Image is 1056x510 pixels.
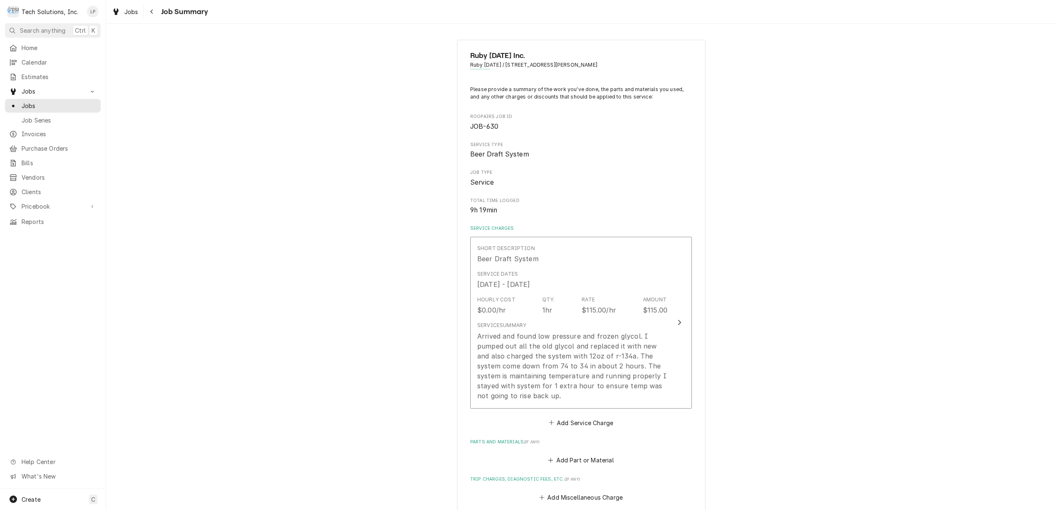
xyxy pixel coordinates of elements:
[5,84,101,98] a: Go to Jobs
[22,472,96,481] span: What's New
[542,305,552,315] div: 1hr
[20,26,65,35] span: Search anything
[470,50,692,75] div: Client Information
[524,440,539,444] span: ( if any )
[7,6,19,17] div: T
[22,7,78,16] div: Tech Solutions, Inc.
[643,296,667,303] div: Amount
[124,7,138,16] span: Jobs
[5,142,101,155] a: Purchase Orders
[470,149,692,159] span: Service Type
[477,331,667,401] div: Arrived and found low pressure and frozen glycol. I pumped out all the old glycol and replaced it...
[470,439,692,466] div: Parts and Materials
[470,142,692,159] div: Service Type
[547,417,614,428] button: Add Service Charge
[159,6,208,17] span: Job Summary
[22,188,97,196] span: Clients
[582,305,616,315] div: $115.00/hr
[470,197,692,204] span: Total Time Logged
[470,169,692,176] span: Job Type
[477,296,515,303] div: Hourly Cost
[538,492,624,503] button: Add Miscellaneous Charge
[477,305,506,315] div: $0.00/hr
[5,55,101,69] a: Calendar
[22,87,84,96] span: Jobs
[470,86,692,101] p: Please provide a summary of the work you've done, the parts and materials you used, and any other...
[87,6,99,17] div: Lisa Paschal's Avatar
[22,202,84,211] span: Pricebook
[470,142,692,148] span: Service Type
[470,150,529,158] span: Beer Draft System
[470,205,692,215] span: Total Time Logged
[582,296,595,303] div: Rate
[5,215,101,229] a: Reports
[470,61,692,69] span: Address
[470,476,692,503] div: Trip Charges, Diagnostic Fees, etc.
[22,130,97,138] span: Invoices
[22,116,97,125] span: Job Series
[75,26,86,35] span: Ctrl
[547,455,615,466] button: Add Part or Material
[22,72,97,81] span: Estimates
[5,171,101,184] a: Vendors
[470,50,692,61] span: Name
[470,122,692,132] span: Roopairs Job ID
[5,127,101,141] a: Invoices
[145,5,159,18] button: Navigate back
[5,113,101,127] a: Job Series
[470,169,692,187] div: Job Type
[477,245,535,252] div: Short Description
[22,217,97,226] span: Reports
[470,113,692,131] div: Roopairs Job ID
[5,469,101,483] a: Go to What's New
[92,26,95,35] span: K
[109,5,142,19] a: Jobs
[470,178,692,188] span: Job Type
[470,225,692,232] label: Service Charges
[22,159,97,167] span: Bills
[22,101,97,110] span: Jobs
[477,270,518,278] div: Service Dates
[5,200,101,213] a: Go to Pricebook
[477,254,539,264] div: Beer Draft System
[5,185,101,199] a: Clients
[470,206,497,214] span: 9h 19min
[470,476,692,483] label: Trip Charges, Diagnostic Fees, etc.
[477,322,526,329] div: Service Summary
[22,457,96,466] span: Help Center
[7,6,19,17] div: Tech Solutions, Inc.'s Avatar
[5,156,101,170] a: Bills
[470,439,692,445] label: Parts and Materials
[22,58,97,67] span: Calendar
[22,173,97,182] span: Vendors
[5,41,101,55] a: Home
[22,144,97,153] span: Purchase Orders
[470,113,692,120] span: Roopairs Job ID
[477,279,530,289] div: [DATE] - [DATE]
[91,495,95,504] span: C
[470,197,692,215] div: Total Time Logged
[470,123,498,130] span: JOB-630
[470,178,494,186] span: Service
[5,23,101,38] button: Search anythingCtrlK
[5,455,101,469] a: Go to Help Center
[542,296,555,303] div: Qty.
[22,496,41,503] span: Create
[564,477,580,481] span: ( if any )
[470,237,692,409] button: Update Line Item
[5,70,101,84] a: Estimates
[87,6,99,17] div: LP
[22,43,97,52] span: Home
[470,225,692,428] div: Service Charges
[643,305,667,315] div: $115.00
[5,99,101,113] a: Jobs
